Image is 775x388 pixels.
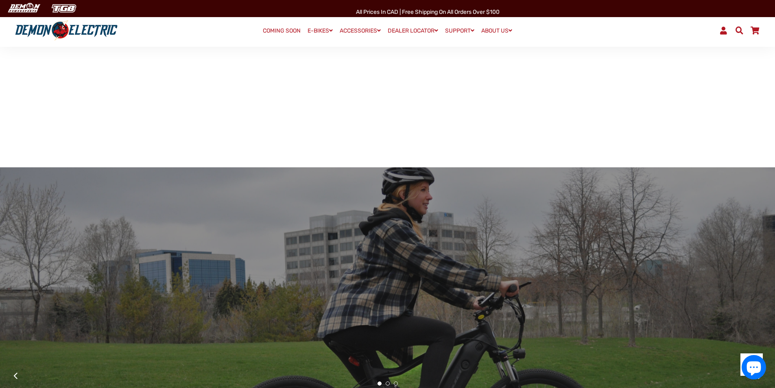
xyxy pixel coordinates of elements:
button: 1 of 3 [378,381,382,386]
a: SUPPORT [442,25,477,37]
button: 3 of 3 [394,381,398,386]
a: E-BIKES [305,25,336,37]
button: 2 of 3 [386,381,390,386]
a: COMING SOON [260,25,303,37]
a: DEALER LOCATOR [385,25,441,37]
a: ACCESSORIES [337,25,384,37]
a: ABOUT US [478,25,515,37]
img: TGB Canada [47,2,81,15]
inbox-online-store-chat: Shopify online store chat [739,355,768,381]
img: Demon Electric logo [12,20,120,41]
span: All Prices in CAD | Free shipping on all orders over $100 [356,9,500,15]
img: Demon Electric [4,2,43,15]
